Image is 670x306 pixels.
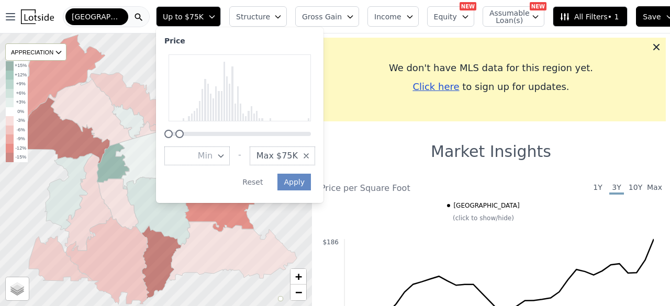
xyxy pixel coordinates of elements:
[72,12,122,22] span: [GEOGRAPHIC_DATA]
[530,2,546,10] div: NEW
[325,61,657,75] div: We don't have MLS data for this region yet.
[256,150,298,162] span: Max $75K
[238,146,241,165] div: -
[322,239,339,246] text: $186
[236,174,269,190] button: Reset
[431,142,551,161] h1: Market Insights
[156,6,221,27] button: Up to $75K
[156,27,323,203] div: Up to $75K
[6,277,29,300] a: Layers
[560,12,619,22] span: All Filters • 1
[163,12,204,22] span: Up to $75K
[277,174,311,190] button: Apply
[320,182,491,195] div: Price per Square Foot
[434,12,457,22] span: Equity
[460,2,476,10] div: NEW
[647,182,662,195] span: Max
[14,71,28,80] td: +12%
[291,285,306,300] a: Zoom out
[325,80,657,94] div: to sign up for updates.
[483,6,544,27] button: Assumable Loan(s)
[302,12,342,22] span: Gross Gain
[14,98,28,107] td: +3%
[14,116,28,126] td: -3%
[295,286,302,299] span: −
[489,9,523,24] span: Assumable Loan(s)
[295,6,359,27] button: Gross Gain
[412,81,459,92] span: Click here
[14,80,28,89] td: +9%
[453,201,519,210] span: [GEOGRAPHIC_DATA]
[14,153,28,162] td: -15%
[590,182,605,195] span: 1Y
[229,6,287,27] button: Structure
[291,269,306,285] a: Zoom in
[609,182,624,195] span: 3Y
[14,89,28,98] td: +6%
[14,144,28,153] td: -12%
[164,36,185,46] div: Price
[14,107,28,117] td: 0%
[14,61,28,71] td: +15%
[14,126,28,135] td: -6%
[21,9,54,24] img: Lotside
[367,6,419,27] button: Income
[198,150,213,162] span: Min
[374,12,401,22] span: Income
[643,12,661,22] span: Save
[236,12,270,22] span: Structure
[295,270,302,283] span: +
[427,6,474,27] button: Equity
[313,214,654,222] div: (click to show/hide)
[14,134,28,144] td: -9%
[5,43,66,61] div: APPRECIATION
[628,182,643,195] span: 10Y
[553,6,628,27] button: All Filters• 1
